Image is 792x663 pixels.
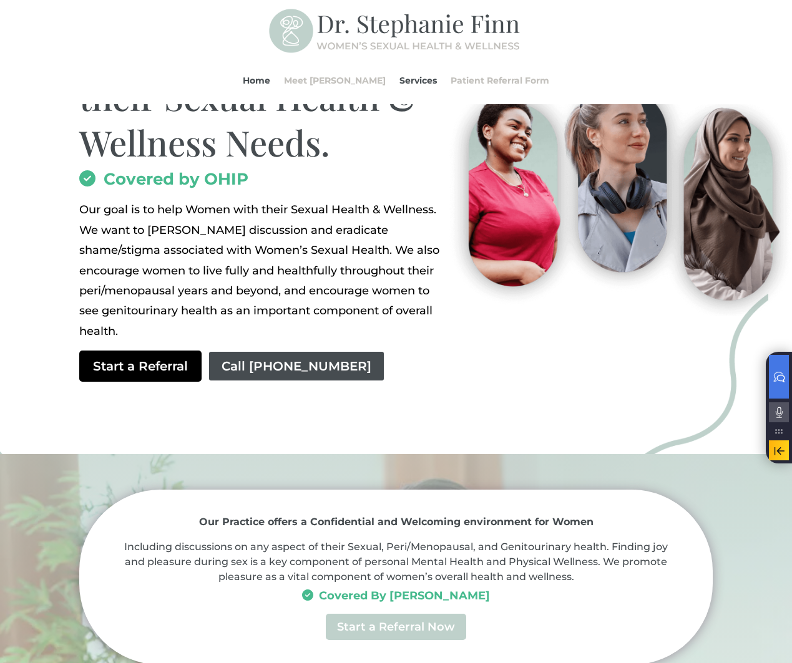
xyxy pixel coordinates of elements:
div: Page 1 [79,200,452,341]
a: Start a Referral Now [326,614,466,639]
a: Call [PHONE_NUMBER] [208,351,385,382]
a: Services [399,57,437,104]
p: Our goal is to help Women with their Sexual Health & Wellness. We want to [PERSON_NAME] discussio... [79,200,452,341]
a: Meet [PERSON_NAME] [284,57,386,104]
h3: Covered By [PERSON_NAME] [117,584,675,607]
a: Patient Referral Form [451,57,549,104]
h2: Covered by OHIP [79,171,452,193]
a: Start a Referral [79,351,202,382]
p: Including discussions on any aspect of their Sexual, Peri/Menopausal, and Genitourinary health. F... [117,540,675,584]
a: Home [243,57,270,104]
strong: Our Practice offers a Confidential and Welcoming environment for Women [199,516,594,528]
